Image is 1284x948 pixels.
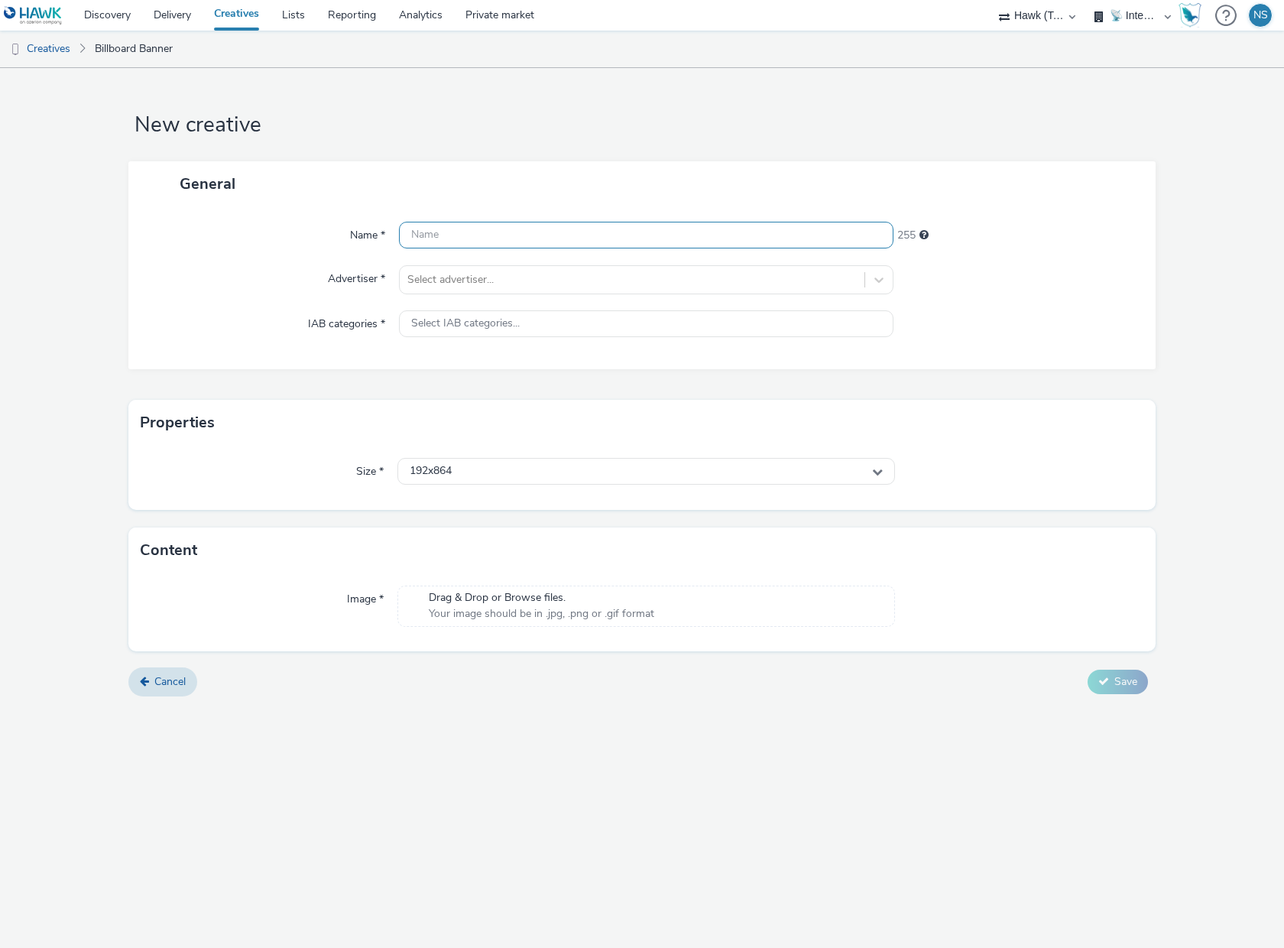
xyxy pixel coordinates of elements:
[1114,674,1137,689] span: Save
[140,411,215,434] h3: Properties
[1253,4,1268,27] div: NS
[1088,670,1148,694] button: Save
[180,174,235,194] span: General
[302,310,391,332] label: IAB categories *
[897,228,916,243] span: 255
[8,42,23,57] img: dooh
[154,674,186,689] span: Cancel
[128,667,197,696] a: Cancel
[429,590,654,605] span: Drag & Drop or Browse files.
[322,265,391,287] label: Advertiser *
[429,606,654,622] span: Your image should be in .jpg, .png or .gif format
[344,222,391,243] label: Name *
[919,228,929,243] div: Maximum 255 characters
[4,6,63,25] img: undefined Logo
[1179,3,1208,28] a: Hawk Academy
[410,465,452,478] span: 192x864
[341,586,390,607] label: Image *
[87,31,180,67] a: Billboard Banner
[140,539,197,562] h3: Content
[1179,3,1201,28] img: Hawk Academy
[399,222,893,248] input: Name
[411,317,520,330] span: Select IAB categories...
[128,111,1156,140] h1: New creative
[350,458,390,479] label: Size *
